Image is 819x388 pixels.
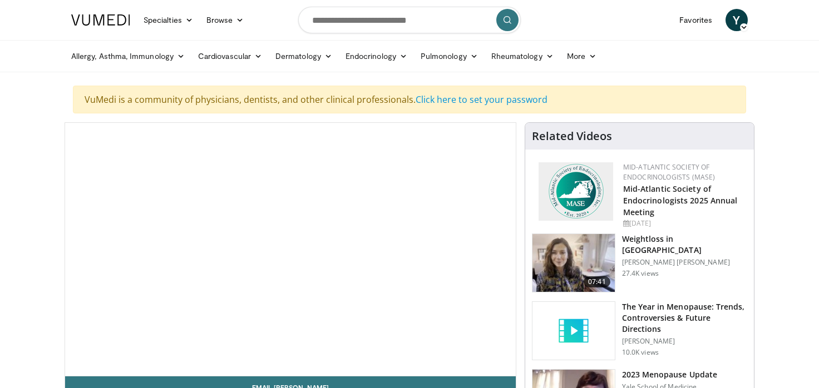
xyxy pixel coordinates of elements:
p: [PERSON_NAME] [PERSON_NAME] [622,258,747,267]
video-js: Video Player [65,123,516,376]
h4: Related Videos [532,130,612,143]
a: The Year in Menopause: Trends, Controversies & Future Directions [PERSON_NAME] 10.0K views [532,301,747,360]
p: 10.0K views [622,348,659,357]
h3: 2023 Menopause Update [622,369,717,380]
input: Search topics, interventions [298,7,521,33]
h3: Weightloss in [GEOGRAPHIC_DATA] [622,233,747,256]
a: Cardiovascular [191,45,269,67]
a: Mid-Atlantic Society of Endocrinologists 2025 Annual Meeting [623,183,738,217]
a: Specialties [137,9,200,31]
a: Dermatology [269,45,339,67]
img: VuMedi Logo [71,14,130,26]
a: Y [726,9,748,31]
a: 07:41 Weightloss in [GEOGRAPHIC_DATA] [PERSON_NAME] [PERSON_NAME] 27.4K views [532,233,747,292]
a: Favorites [673,9,719,31]
a: Endocrinology [339,45,414,67]
a: Allergy, Asthma, Immunology [65,45,191,67]
div: VuMedi is a community of physicians, dentists, and other clinical professionals. [73,86,746,113]
p: 27.4K views [622,269,659,278]
a: More [560,45,603,67]
img: video_placeholder_short.svg [532,302,615,360]
span: 07:41 [584,276,610,287]
img: f382488c-070d-4809-84b7-f09b370f5972.png.150x105_q85_autocrop_double_scale_upscale_version-0.2.png [539,162,613,221]
a: Rheumatology [485,45,560,67]
a: Click here to set your password [416,93,547,106]
a: Browse [200,9,251,31]
a: Mid-Atlantic Society of Endocrinologists (MASE) [623,162,716,182]
p: [PERSON_NAME] [622,337,747,346]
h3: The Year in Menopause: Trends, Controversies & Future Directions [622,301,747,335]
div: [DATE] [623,218,745,228]
a: Pulmonology [414,45,485,67]
img: 9983fed1-7565-45be-8934-aef1103ce6e2.150x105_q85_crop-smart_upscale.jpg [532,234,615,292]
